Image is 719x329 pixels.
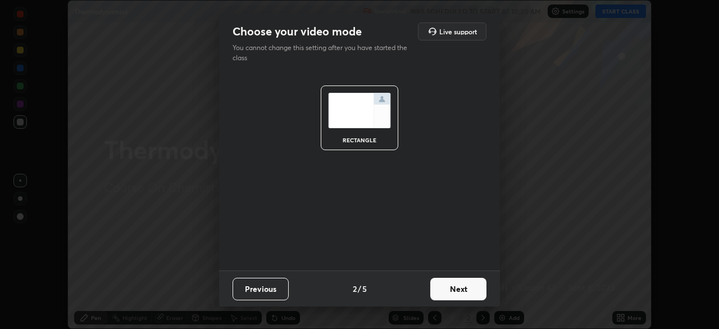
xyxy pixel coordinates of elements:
[233,24,362,39] h2: Choose your video mode
[362,283,367,295] h4: 5
[233,278,289,300] button: Previous
[353,283,357,295] h4: 2
[233,43,415,63] p: You cannot change this setting after you have started the class
[439,28,477,35] h5: Live support
[358,283,361,295] h4: /
[328,93,391,128] img: normalScreenIcon.ae25ed63.svg
[430,278,486,300] button: Next
[337,137,382,143] div: rectangle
